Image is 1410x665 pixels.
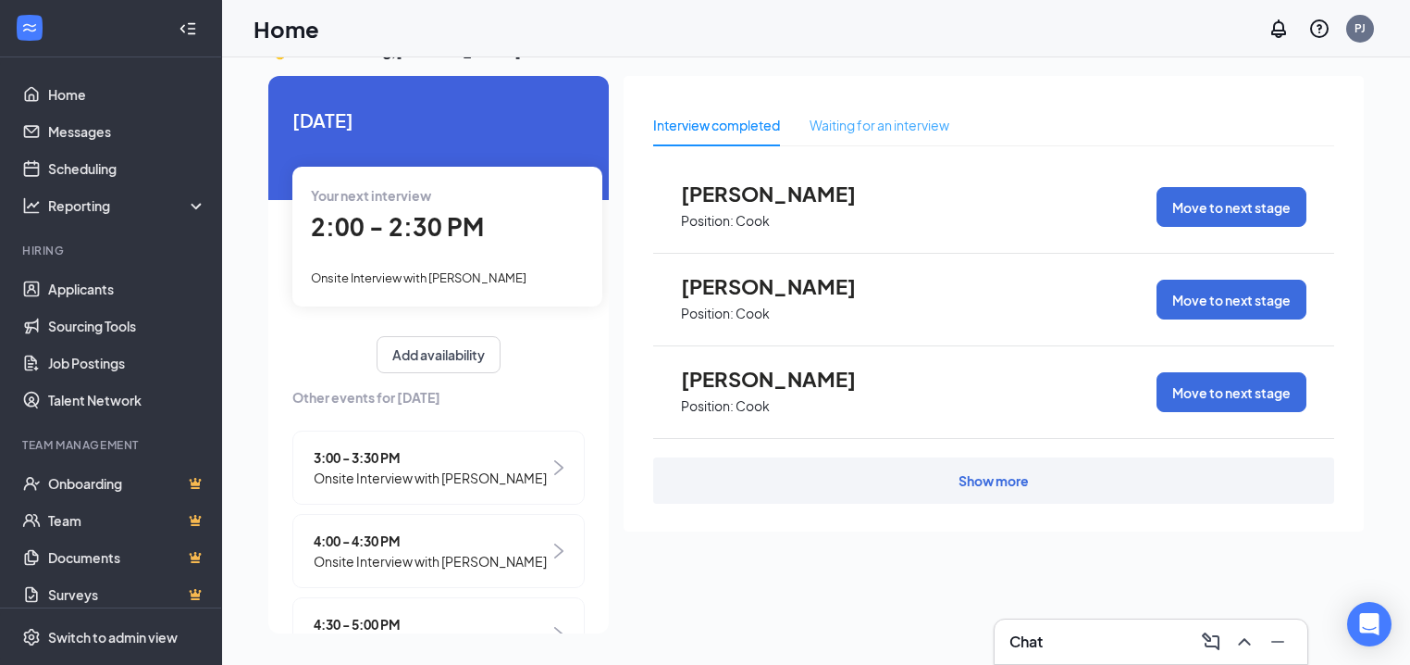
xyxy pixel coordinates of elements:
button: ComposeMessage [1196,627,1226,657]
h1: Home [254,13,319,44]
svg: Notifications [1268,18,1290,40]
svg: Collapse [179,19,197,38]
div: PJ [1354,20,1366,36]
a: Talent Network [48,382,206,419]
p: Position: [681,212,734,230]
span: [PERSON_NAME] [681,182,884,206]
span: 4:00 - 4:30 PM [314,531,547,551]
svg: ChevronUp [1233,631,1255,653]
a: Job Postings [48,345,206,382]
div: Interview completed [653,115,780,135]
svg: Analysis [22,196,41,215]
div: Open Intercom Messenger [1347,602,1391,646]
button: Move to next stage [1156,372,1306,412]
a: Messages [48,113,206,150]
div: Team Management [22,437,203,453]
p: Cook [736,397,770,415]
a: Scheduling [48,150,206,187]
span: Onsite Interview with [PERSON_NAME] [314,551,547,571]
button: Move to next stage [1156,280,1306,320]
svg: QuestionInfo [1308,18,1330,40]
span: Onsite Interview with [PERSON_NAME] [311,270,526,285]
button: Move to next stage [1156,187,1306,227]
span: [DATE] [292,106,585,134]
a: Applicants [48,270,206,307]
div: Hiring [22,243,203,258]
svg: ComposeMessage [1200,631,1222,653]
span: [PERSON_NAME] [681,367,884,391]
button: Minimize [1263,627,1292,657]
div: Waiting for an interview [810,115,949,135]
span: 2:00 - 2:30 PM [311,211,484,242]
span: Other events for [DATE] [292,387,585,408]
a: SurveysCrown [48,576,206,613]
p: Position: [681,305,734,322]
a: TeamCrown [48,502,206,539]
button: Add availability [377,336,501,373]
svg: Minimize [1267,631,1289,653]
svg: Settings [22,628,41,646]
span: Onsite Interview with [PERSON_NAME] [314,468,547,488]
p: Cook [736,212,770,230]
a: Sourcing Tools [48,307,206,345]
p: Position: [681,397,734,415]
a: DocumentsCrown [48,539,206,576]
a: OnboardingCrown [48,465,206,502]
span: 3:00 - 3:30 PM [314,447,547,468]
p: Cook [736,305,770,322]
div: Reporting [48,196,207,215]
svg: WorkstreamLogo [20,19,39,37]
div: Switch to admin view [48,628,178,646]
div: Show more [959,471,1029,490]
span: Your next interview [311,187,431,204]
button: ChevronUp [1230,627,1259,657]
h3: Chat [1009,632,1043,652]
span: 4:30 - 5:00 PM [314,614,547,634]
span: [PERSON_NAME] [681,274,884,298]
a: Home [48,76,206,113]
